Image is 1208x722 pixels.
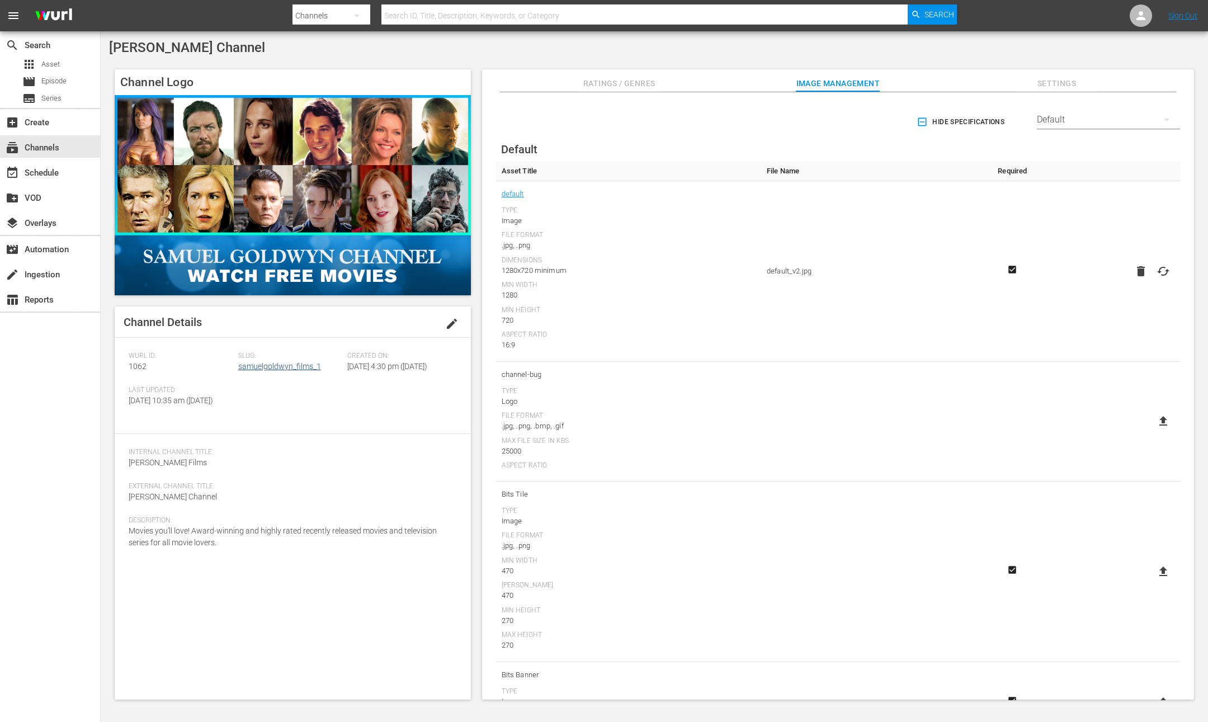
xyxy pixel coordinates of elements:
[115,95,471,295] img: Samuel Goldwyn Channel
[129,526,437,547] span: Movies you'll love! Award-winning and highly rated recently released movies and television series...
[502,668,756,682] span: Bits Banner
[502,487,756,502] span: Bits Tile
[502,187,524,201] a: default
[445,317,459,331] span: edit
[1037,104,1180,135] div: Default
[1006,565,1019,575] svg: Required
[6,39,19,52] span: Search
[502,331,756,339] div: Aspect Ratio
[129,482,451,491] span: External Channel Title:
[796,77,880,91] span: Image Management
[919,116,1004,128] span: Hide Specifications
[908,4,957,25] button: Search
[27,3,81,29] img: ans4CAIJ8jUAAAAAAAAAAAAAAAAAAAAAAAAgQb4GAAAAAAAAAAAAAAAAAAAAAAAAJMjXAAAAAAAAAAAAAAAAAAAAAAAAgAT5G...
[496,161,761,181] th: Asset Title
[6,293,19,306] span: Reports
[6,191,19,205] span: VOD
[502,540,756,551] div: .jpg, .png
[347,352,451,361] span: Created On:
[129,352,233,361] span: Wurl ID:
[502,631,756,640] div: Max Height
[914,106,1009,138] button: Hide Specifications
[6,243,19,256] span: Automation
[129,448,451,457] span: Internal Channel Title:
[6,116,19,129] span: Create
[502,240,756,251] div: .jpg, .png
[502,396,756,407] div: Logo
[577,77,661,91] span: Ratings / Genres
[502,206,756,215] div: Type
[129,458,207,467] span: [PERSON_NAME] Films
[1014,77,1098,91] span: Settings
[502,256,756,265] div: Dimensions
[502,507,756,516] div: Type
[109,40,265,55] span: [PERSON_NAME] Channel
[1168,11,1197,20] a: Sign Out
[502,387,756,396] div: Type
[502,687,756,696] div: Type
[502,556,756,565] div: Min Width
[6,141,19,154] span: Channels
[502,461,756,470] div: Aspect Ratio
[502,315,756,326] div: 720
[502,590,756,601] div: 470
[502,615,756,626] div: 270
[502,606,756,615] div: Min Height
[1006,265,1019,275] svg: Required
[1006,696,1019,706] svg: Required
[502,265,756,276] div: 1280x720 minimum
[238,352,342,361] span: Slug:
[502,531,756,540] div: File Format
[129,362,147,371] span: 1062
[502,446,756,457] div: 25000
[502,306,756,315] div: Min Height
[502,215,756,226] div: Image
[129,396,213,405] span: [DATE] 10:35 am ([DATE])
[502,290,756,301] div: 1280
[129,516,451,525] span: Description:
[502,421,756,432] div: .jpg, .png, .bmp, .gif
[502,437,756,446] div: Max File Size In Kbs
[129,492,217,501] span: [PERSON_NAME] Channel
[502,640,756,651] div: 270
[347,362,427,371] span: [DATE] 4:30 pm ([DATE])
[129,386,233,395] span: Last Updated:
[6,166,19,180] span: Schedule
[502,412,756,421] div: File Format
[6,268,19,281] span: Ingestion
[438,310,465,337] button: edit
[924,4,954,25] span: Search
[502,565,756,577] div: 470
[502,516,756,527] div: Image
[984,161,1040,181] th: Required
[6,216,19,230] span: Overlays
[7,9,20,22] span: menu
[761,181,984,362] td: default_v2.jpg
[502,231,756,240] div: File Format
[41,75,67,87] span: Episode
[41,93,62,104] span: Series
[502,281,756,290] div: Min Width
[502,696,756,707] div: Image
[22,92,36,105] span: Series
[502,367,756,382] span: channel-bug
[501,143,537,156] span: Default
[502,339,756,351] div: 16:9
[124,315,202,329] span: Channel Details
[502,581,756,590] div: [PERSON_NAME]
[22,75,36,88] span: Episode
[115,69,471,95] h4: Channel Logo
[238,362,321,371] a: samuelgoldwyn_films_1
[22,58,36,71] span: Asset
[41,59,60,70] span: Asset
[761,161,984,181] th: File Name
